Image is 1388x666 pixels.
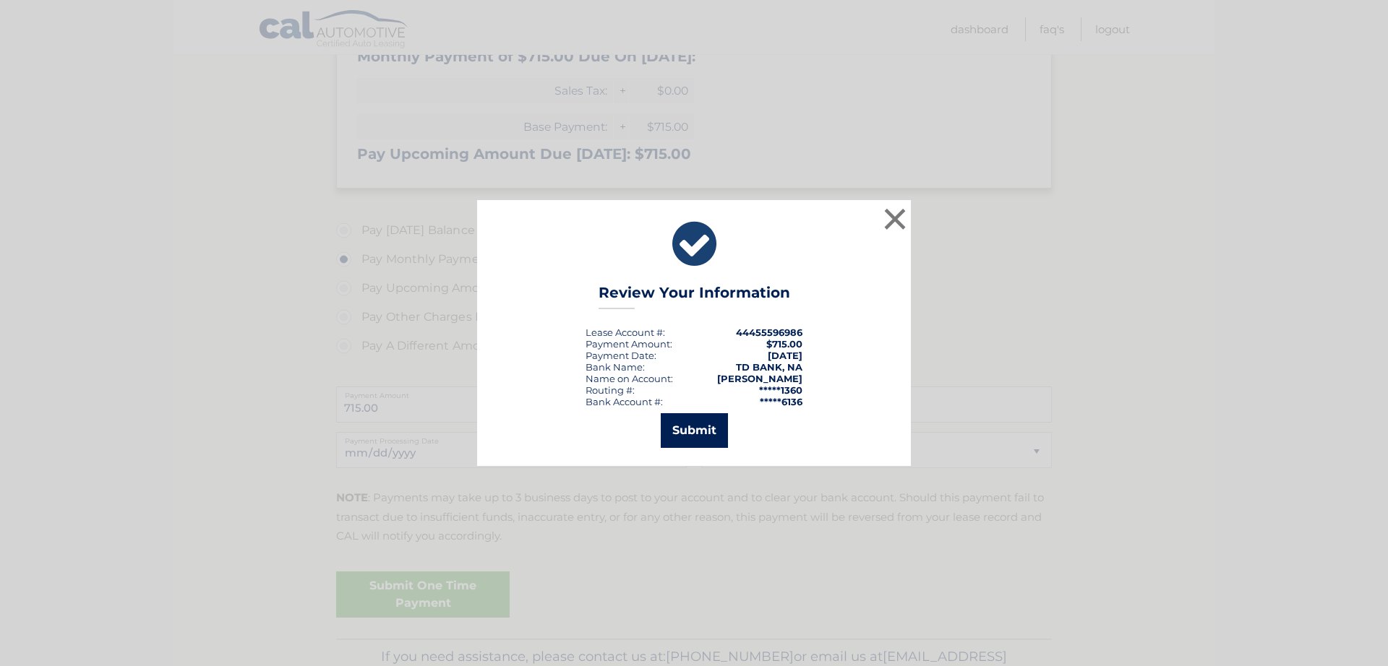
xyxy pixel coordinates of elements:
[586,338,672,350] div: Payment Amount:
[736,326,802,338] strong: 44455596986
[586,350,654,361] span: Payment Date
[586,350,656,361] div: :
[586,373,673,384] div: Name on Account:
[717,373,802,384] strong: [PERSON_NAME]
[586,326,665,338] div: Lease Account #:
[586,384,635,396] div: Routing #:
[881,204,909,233] button: ×
[586,396,663,407] div: Bank Account #:
[766,338,802,350] span: $715.00
[661,413,728,448] button: Submit
[768,350,802,361] span: [DATE]
[599,284,790,309] h3: Review Your Information
[586,361,645,373] div: Bank Name:
[736,361,802,373] strong: TD BANK, NA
